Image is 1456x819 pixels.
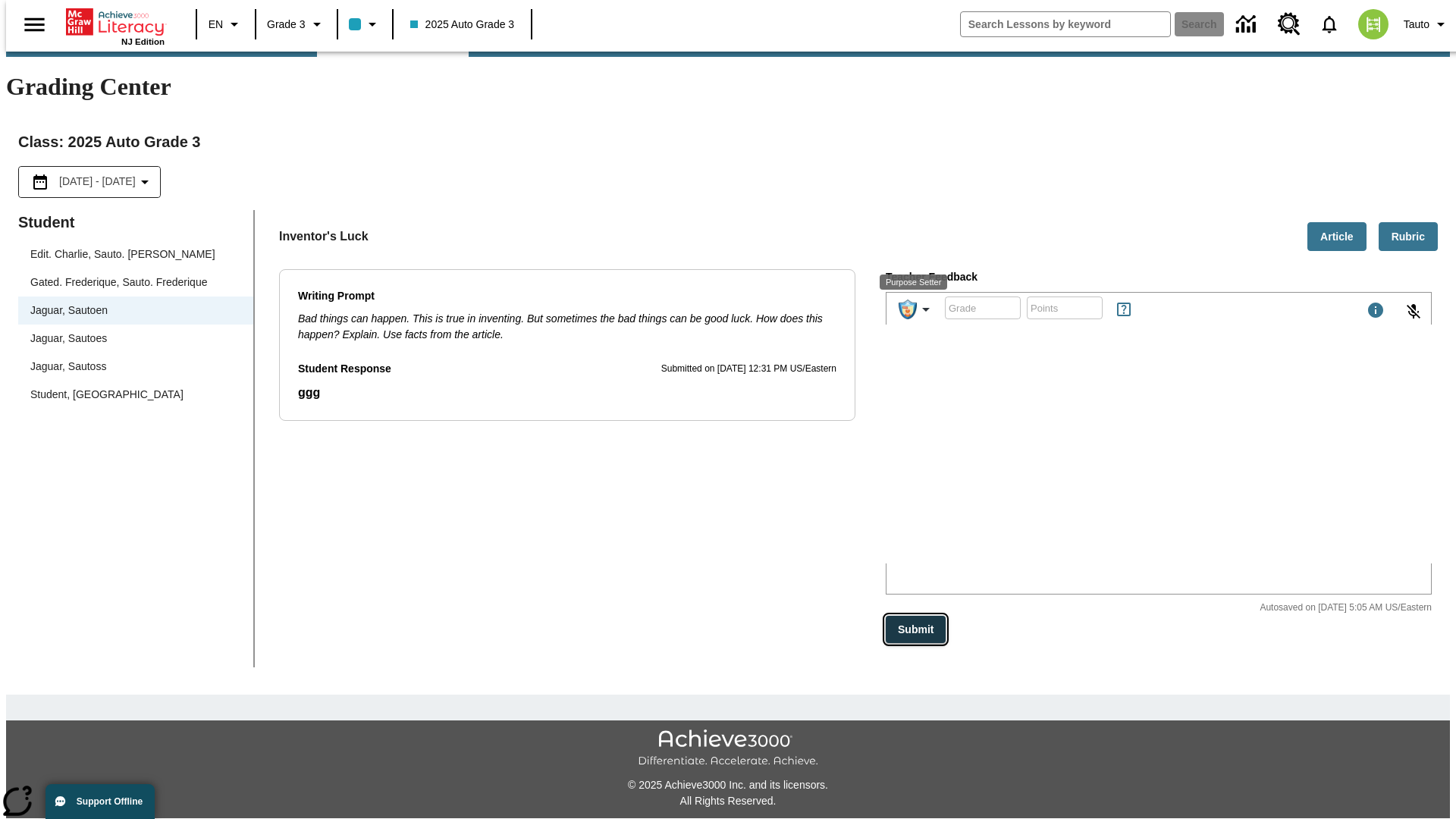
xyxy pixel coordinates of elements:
[1307,222,1367,252] button: Article, Will open in new tab
[1358,9,1389,39] img: avatar image
[18,268,253,297] div: Gated. Frederique, Sauto. Frederique
[12,2,57,47] button: Open side menu
[18,353,253,381] div: Jaguar, Sautoss
[209,17,223,33] span: EN
[886,269,1432,286] p: Teacher Feedback
[945,297,1021,319] div: Grade: Letters, numbers, %, + and - are allowed.
[202,11,250,38] button: Language: EN, Select a language
[298,384,836,402] p: Student Response
[18,240,253,268] div: Edit. Charlie, Sauto. [PERSON_NAME]
[1227,4,1269,45] a: Data Center
[30,331,107,347] div: Jaguar, Sautoes
[77,796,143,807] span: Support Offline
[66,7,165,37] a: Home
[1398,11,1456,38] button: Profile/Settings
[1379,222,1438,252] button: Rubric, Will open in new tab
[279,227,369,246] p: Inventor's Luck
[298,384,836,402] p: ggg
[66,5,165,46] div: Home
[30,387,184,403] div: Student, [GEOGRAPHIC_DATA]
[6,777,1450,793] p: © 2025 Achieve3000 Inc. and its licensors.
[1404,17,1429,33] span: Tauto
[18,210,253,234] p: Student
[30,303,108,318] div: Jaguar, Sautoen
[410,17,515,33] span: 2025 Auto Grade 3
[18,297,253,325] div: Jaguar, Sautoen
[136,173,154,191] svg: Collapse Date Range Filter
[30,246,215,262] div: Edit. Charlie, Sauto. [PERSON_NAME]
[1229,601,1432,616] p: Autosaved on [DATE] 5:05 AM US/Eastern
[298,311,836,343] p: Bad things can happen. This is true in inventing. But sometimes the bad things can be good luck. ...
[638,730,818,768] img: Achieve3000 Differentiate Accelerate Achieve
[267,17,306,33] span: Grade 3
[961,12,1170,36] input: search field
[1027,297,1103,319] div: Points: Must be equal to or less than 25.
[945,288,1021,328] input: Grade: Letters, numbers, %, + and - are allowed.
[30,359,106,375] div: Jaguar, Sautoss
[1109,294,1139,325] button: Rules for Earning Points and Achievements, Will open in new tab
[298,288,836,305] p: Writing Prompt
[886,294,941,325] button: Purpose Setter
[1310,5,1349,44] a: Notifications
[661,362,836,377] p: Submitted on [DATE] 12:31 PM US/Eastern
[30,275,207,290] div: Gated. Frederique, Sauto. Frederique
[59,174,136,190] span: [DATE] - [DATE]
[6,73,1450,101] h1: Grading Center
[261,11,332,38] button: Grade: Grade 3, Select a grade
[45,784,155,819] button: Support Offline
[1349,5,1398,44] button: Select a new avatar
[6,793,1450,809] p: All Rights Reserved.
[1269,4,1310,45] a: Resource Center, Will open in new tab
[343,11,388,38] button: Class color is light blue. Change class color
[1367,301,1385,322] div: Maximum 1000 characters Press Escape to exit toolbar and use left and right arrow keys to access ...
[880,275,947,290] div: Purpose Setter
[1027,288,1103,328] input: Points: Must be equal to or less than 25.
[886,616,946,644] button: Submit
[18,381,253,409] div: Student, [GEOGRAPHIC_DATA]
[6,12,221,26] body: Type your response here.
[18,130,1438,154] h2: Class : 2025 Auto Grade 3
[298,361,391,378] p: Student Response
[25,173,154,191] button: Select the date range menu item
[18,325,253,353] div: Jaguar, Sautoes
[899,300,917,319] img: purposesetter.gif
[121,37,165,46] span: NJ Edition
[1395,293,1432,330] button: Click to activate and allow voice recognition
